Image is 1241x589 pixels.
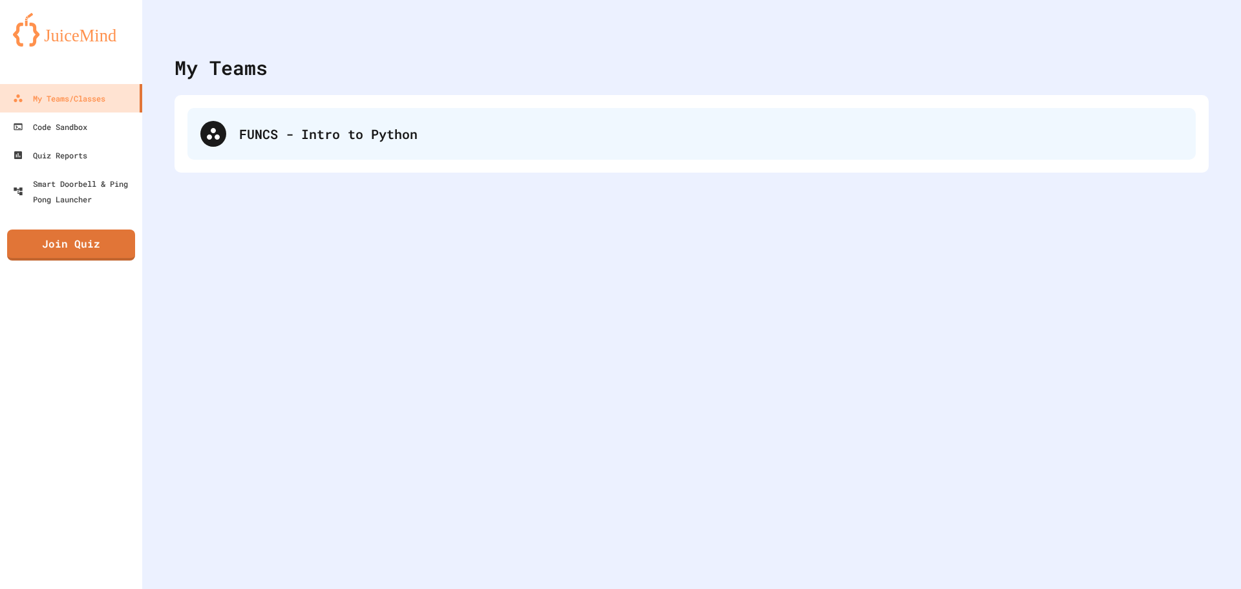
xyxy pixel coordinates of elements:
div: My Teams/Classes [13,91,105,106]
div: My Teams [175,53,268,82]
div: FUNCS - Intro to Python [187,108,1196,160]
div: Code Sandbox [13,119,87,134]
div: Smart Doorbell & Ping Pong Launcher [13,176,137,207]
img: logo-orange.svg [13,13,129,47]
a: Join Quiz [7,230,135,261]
div: FUNCS - Intro to Python [239,124,1183,144]
div: Quiz Reports [13,147,87,163]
